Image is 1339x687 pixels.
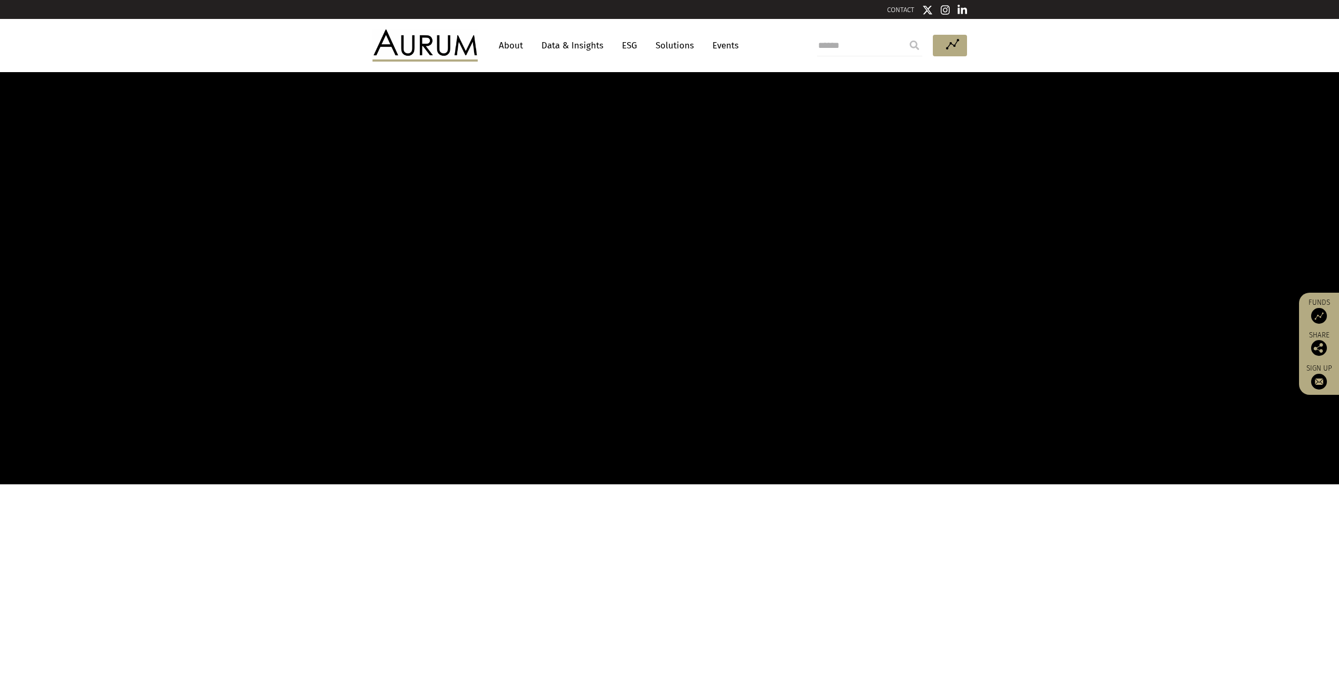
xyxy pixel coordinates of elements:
[1304,298,1334,324] a: Funds
[1311,308,1327,324] img: Access Funds
[494,36,528,55] a: About
[1311,340,1327,356] img: Share this post
[372,29,478,61] img: Aurum
[941,5,950,15] img: Instagram icon
[650,36,699,55] a: Solutions
[1304,332,1334,356] div: Share
[617,36,642,55] a: ESG
[1304,364,1334,390] a: Sign up
[1311,374,1327,390] img: Sign up to our newsletter
[707,36,739,55] a: Events
[958,5,967,15] img: Linkedin icon
[904,35,925,56] input: Submit
[887,6,914,14] a: CONTACT
[536,36,609,55] a: Data & Insights
[922,5,933,15] img: Twitter icon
